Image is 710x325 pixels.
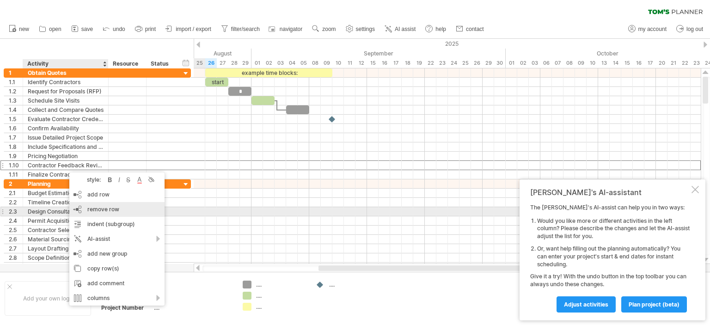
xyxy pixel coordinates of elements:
div: Friday, 26 September 2025 [471,58,483,68]
div: .... [154,281,232,288]
span: zoom [322,26,336,32]
div: Tuesday, 9 September 2025 [321,58,332,68]
div: Design Consultation [28,207,104,216]
div: Pricing Negotiation [28,152,104,160]
a: print [133,23,159,35]
div: example time blocks: [205,68,332,77]
span: contact [466,26,484,32]
div: .... [256,303,306,311]
div: Tuesday, 26 August 2025 [205,58,217,68]
a: filter/search [219,23,263,35]
div: Wednesday, 1 October 2025 [506,58,517,68]
div: Thursday, 23 October 2025 [691,58,702,68]
div: Friday, 19 September 2025 [413,58,425,68]
span: Adjust activities [564,301,608,308]
div: Risk Assessment [28,263,104,271]
div: Monday, 25 August 2025 [194,58,205,68]
div: Thursday, 4 September 2025 [286,58,298,68]
div: Wednesday, 24 September 2025 [448,58,459,68]
div: AI-assist [69,232,165,246]
a: Adjust activities [557,296,616,313]
div: Tuesday, 16 September 2025 [379,58,390,68]
div: .... [256,292,306,300]
div: Monday, 15 September 2025 [367,58,379,68]
span: open [49,26,61,32]
div: Request for Proposals (RFP) [28,87,104,96]
div: Wednesday, 17 September 2025 [390,58,402,68]
div: Monday, 20 October 2025 [656,58,667,68]
div: Friday, 17 October 2025 [644,58,656,68]
div: Friday, 3 October 2025 [529,58,540,68]
a: settings [343,23,378,35]
div: Scope Definition [28,253,104,262]
div: 2.1 [9,189,23,197]
span: settings [356,26,375,32]
div: Thursday, 28 August 2025 [228,58,240,68]
div: Tuesday, 23 September 2025 [436,58,448,68]
div: 1.3 [9,96,23,105]
div: Activity [27,59,103,68]
div: Thursday, 2 October 2025 [517,58,529,68]
li: Would you like more or different activities in the left column? Please describe the changes and l... [537,217,690,240]
div: 1.7 [9,133,23,142]
div: 1.9 [9,152,23,160]
div: Wednesday, 8 October 2025 [563,58,575,68]
div: Friday, 5 September 2025 [298,58,309,68]
div: Monday, 1 September 2025 [251,58,263,68]
div: Thursday, 11 September 2025 [344,58,355,68]
div: The [PERSON_NAME]'s AI-assist can help you in two ways: Give it a try! With the undo button in th... [530,204,690,312]
div: 1.1 [9,78,23,86]
div: 1 [9,68,23,77]
div: .... [154,292,232,300]
div: columns [69,291,165,306]
span: remove row [87,206,119,213]
div: .... [329,281,379,288]
span: help [435,26,446,32]
div: Wednesday, 22 October 2025 [679,58,691,68]
div: Identify Contractors [28,78,104,86]
div: Friday, 10 October 2025 [587,58,598,68]
span: navigator [280,26,302,32]
a: help [423,23,449,35]
span: new [19,26,29,32]
div: Schedule Site Visits [28,96,104,105]
div: Wednesday, 15 October 2025 [621,58,633,68]
div: 1.4 [9,105,23,114]
a: zoom [310,23,338,35]
div: 2.4 [9,216,23,225]
div: Include Specifications and Preferences [28,142,104,151]
span: plan project (beta) [629,301,679,308]
div: Wednesday, 10 September 2025 [332,58,344,68]
div: Collect and Compare Quotes [28,105,104,114]
div: Layout Drafting [28,244,104,253]
div: Permit Acquisition [28,216,104,225]
div: Budget Estimation [28,189,104,197]
a: navigator [267,23,305,35]
span: my account [638,26,667,32]
div: Thursday, 9 October 2025 [575,58,587,68]
div: Finalize Contractor Selection [28,170,104,179]
span: filter/search [231,26,260,32]
div: 2.7 [9,244,23,253]
span: AI assist [395,26,416,32]
div: Monday, 29 September 2025 [483,58,494,68]
div: ​ [286,105,309,114]
a: log out [674,23,706,35]
a: import / export [163,23,214,35]
div: Wednesday, 3 September 2025 [275,58,286,68]
span: undo [113,26,125,32]
div: Contractor Feedback Review [28,161,104,170]
div: Obtain Quotes [28,68,104,77]
a: save [69,23,96,35]
div: 2.6 [9,235,23,244]
a: AI assist [382,23,418,35]
div: Evaluate Contractor Credentials [28,115,104,123]
div: 2 [9,179,23,188]
div: Tuesday, 14 October 2025 [610,58,621,68]
div: 2.3 [9,207,23,216]
div: 1.6 [9,124,23,133]
div: Confirm Availability [28,124,104,133]
div: add new group [69,246,165,261]
div: add row [69,187,165,202]
div: 2.5 [9,226,23,234]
